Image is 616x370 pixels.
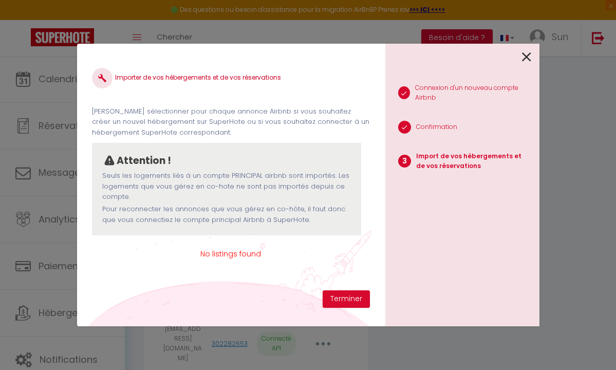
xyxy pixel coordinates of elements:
[398,155,411,168] span: 3
[102,204,351,225] p: Pour reconnecter les annonces que vous gérez en co-hôte, il faut donc que vous connectiez le comp...
[92,248,369,260] span: No listings found
[117,153,171,169] p: Attention !
[92,106,369,138] p: [PERSON_NAME] sélectionner pour chaque annonce Airbnb si vous souhaitez créer un nouvel hébergeme...
[416,122,457,132] p: Confirmation
[102,171,351,202] p: Seuls les logements liés à un compte PRINCIPAL airbnb sont importés. Les logements que vous gérez...
[416,152,531,171] p: Import de vos hébergements et de vos réservations
[92,68,369,88] h4: Importer de vos hébergements et de vos réservations
[323,290,370,308] button: Terminer
[415,83,531,103] p: Connexion d'un nouveau compte Airbnb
